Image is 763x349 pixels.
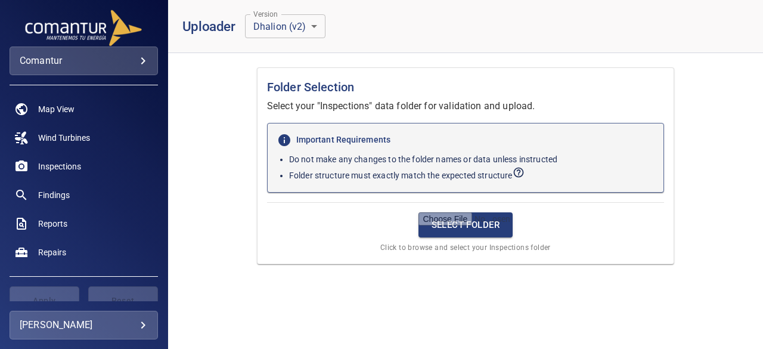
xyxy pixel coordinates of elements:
[277,133,654,147] h6: Important Requirements
[10,47,158,75] div: comantur
[38,189,70,201] span: Findings
[182,18,235,34] h1: Uploader
[24,10,143,47] img: comantur-logo
[289,171,525,180] span: View expected folder structure
[38,160,81,172] span: Inspections
[10,181,158,209] a: findings noActive
[38,103,75,115] span: Map View
[38,246,66,258] span: Repairs
[10,152,158,181] a: inspections noActive
[20,316,148,335] div: [PERSON_NAME]
[38,218,67,230] span: Reports
[20,51,148,70] div: comantur
[267,99,664,113] p: Select your "Inspections" data folder for validation and upload.
[267,78,664,97] h1: Folder Selection
[10,95,158,123] a: map noActive
[10,209,158,238] a: reports noActive
[289,153,654,165] p: Do not make any changes to the folder names or data unless instructed
[10,123,158,152] a: windturbines noActive
[10,238,158,267] a: repairs noActive
[38,132,90,144] span: Wind Turbines
[380,242,551,254] span: Click to browse and select your Inspections folder
[245,14,325,38] div: Dhalion (v2)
